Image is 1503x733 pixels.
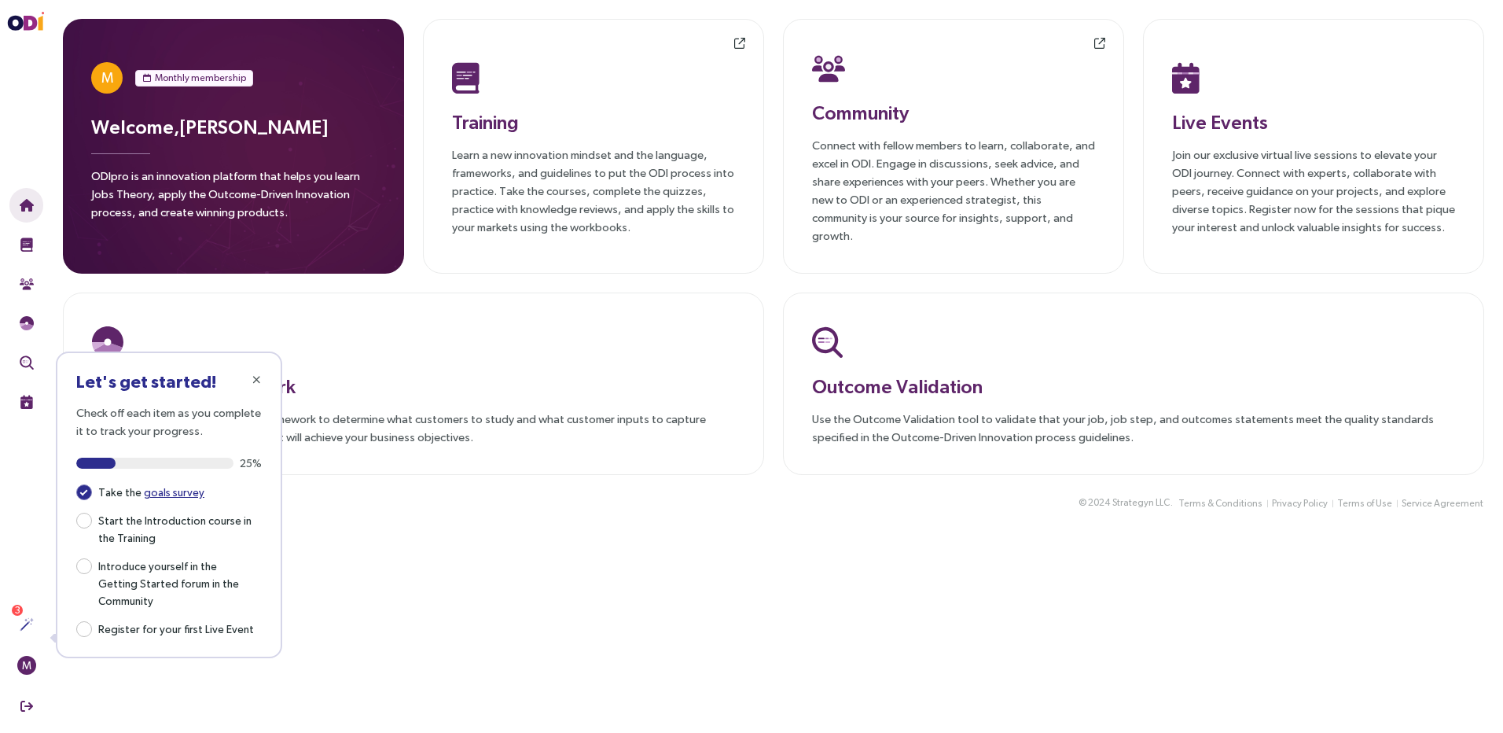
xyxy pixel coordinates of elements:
[240,458,262,469] span: 25%
[452,145,735,236] p: Learn a new innovation mindset and the language, frameworks, and guidelines to put the ODI proces...
[20,355,34,370] img: Outcome Validation
[452,108,735,136] h3: Training
[1112,495,1170,510] span: Strategyn LLC
[76,372,262,391] h3: Let's get started!
[9,306,43,341] button: Needs Framework
[20,617,34,632] img: Actions
[9,607,43,642] button: Actions
[155,70,246,86] span: Monthly membership
[1271,495,1328,512] button: Privacy Policy
[1172,62,1200,94] img: Live Events
[812,98,1095,127] h3: Community
[1336,495,1393,512] button: Terms of Use
[22,656,31,675] span: M
[92,326,123,358] img: JTBD Needs Platform
[812,372,1455,400] h3: Outcome Validation
[12,605,23,616] sup: 3
[9,385,43,419] button: Live Events
[20,238,34,252] img: Training
[92,619,260,638] span: Register for your first Live Event
[92,372,735,400] h3: JTBD Needs Framework
[1178,495,1263,512] button: Terms & Conditions
[92,410,735,446] p: Use the Jobs-to-be-Done Needs Framework to determine what customers to study and what customer in...
[9,227,43,262] button: Training
[812,326,843,358] img: Outcome Validation
[20,395,34,409] img: Live Events
[91,167,376,230] p: ODIpro is an innovation platform that helps you learn Jobs Theory, apply the Outcome-Driven Innov...
[91,112,376,141] h3: Welcome, [PERSON_NAME]
[76,403,262,440] p: Check off each item as you complete it to track your progress.
[92,482,211,501] span: Take the
[9,345,43,380] button: Outcome Validation
[1112,495,1170,511] button: Strategyn LLC
[1172,145,1455,236] p: Join our exclusive virtual live sessions to elevate your ODI journey. Connect with experts, colla...
[1337,496,1392,511] span: Terms of Use
[1402,496,1483,511] span: Service Agreement
[15,605,20,616] span: 3
[1079,495,1173,511] div: © 2024 .
[144,486,204,499] a: goals survey
[812,53,845,84] img: Community
[20,277,34,291] img: Community
[20,316,34,330] img: JTBD Needs Framework
[92,510,262,547] span: Start the Introduction course in the Training
[1401,495,1484,512] button: Service Agreement
[9,267,43,301] button: Community
[1272,496,1328,511] span: Privacy Policy
[101,62,113,94] span: M
[812,136,1095,245] p: Connect with fellow members to learn, collaborate, and excel in ODI. Engage in discussions, seek ...
[92,556,262,610] span: Introduce yourself in the Getting Started forum in the Community
[1172,108,1455,136] h3: Live Events
[9,648,43,683] button: M
[1178,496,1262,511] span: Terms & Conditions
[452,62,480,94] img: Training
[9,689,43,724] button: Sign Out
[812,410,1455,446] p: Use the Outcome Validation tool to validate that your job, job step, and outcomes statements meet...
[9,188,43,223] button: Home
